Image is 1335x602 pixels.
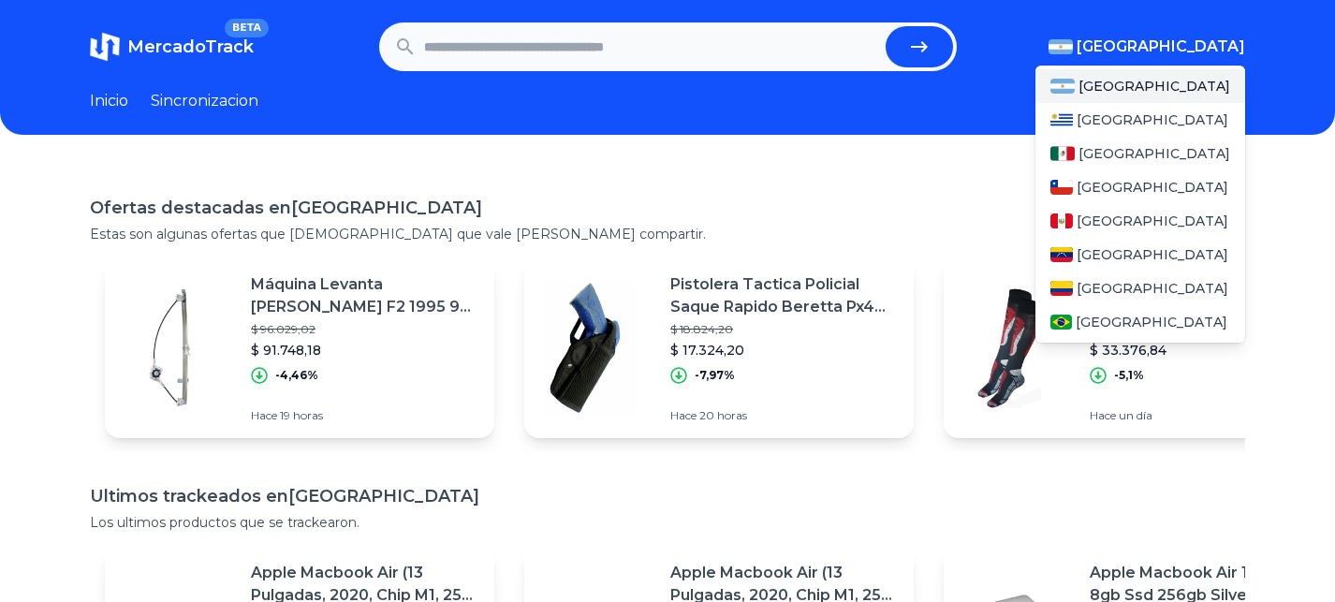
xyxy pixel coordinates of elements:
a: Chile[GEOGRAPHIC_DATA] [1035,170,1245,204]
span: [GEOGRAPHIC_DATA] [1077,279,1228,298]
span: [GEOGRAPHIC_DATA] [1077,178,1228,197]
p: $ 18.824,20 [670,322,899,337]
a: Colombia[GEOGRAPHIC_DATA] [1035,272,1245,305]
img: MercadoTrack [90,32,120,62]
span: [GEOGRAPHIC_DATA] [1077,212,1228,230]
img: Mexico [1050,146,1075,161]
p: $ 33.376,84 [1090,341,1318,360]
span: [GEOGRAPHIC_DATA] [1077,110,1228,129]
img: Argentina [1049,39,1073,54]
span: MercadoTrack [127,37,254,57]
p: $ 17.324,20 [670,341,899,360]
p: -5,1% [1114,368,1144,383]
a: Featured imageMáquina Levanta [PERSON_NAME] F2 1995 96 97 A 04 Manual C$ 96.029,02$ 91.748,18-4,4... [105,258,494,438]
a: Venezuela[GEOGRAPHIC_DATA] [1035,238,1245,272]
a: Peru[GEOGRAPHIC_DATA] [1035,204,1245,238]
span: BETA [225,19,269,37]
h1: Ultimos trackeados en [GEOGRAPHIC_DATA] [90,483,1245,509]
h1: Ofertas destacadas en [GEOGRAPHIC_DATA] [90,195,1245,221]
img: Featured image [944,283,1075,414]
span: [GEOGRAPHIC_DATA] [1078,144,1230,163]
p: -7,97% [695,368,735,383]
a: Inicio [90,90,128,112]
a: Uruguay[GEOGRAPHIC_DATA] [1035,103,1245,137]
img: Venezuela [1050,247,1073,262]
img: Chile [1050,180,1073,195]
img: Featured image [524,283,655,414]
img: Featured image [105,283,236,414]
a: MercadoTrackBETA [90,32,254,62]
p: Los ultimos productos que se trackearon. [90,513,1245,532]
a: Sincronizacion [151,90,258,112]
p: Pistolera Tactica Policial Saque Rapido Beretta Px4 [GEOGRAPHIC_DATA] [670,273,899,318]
span: [GEOGRAPHIC_DATA] [1076,313,1227,331]
p: Hace 19 horas [251,408,479,423]
p: Hace 20 horas [670,408,899,423]
img: Argentina [1050,79,1075,94]
img: Peru [1050,213,1073,228]
a: Argentina[GEOGRAPHIC_DATA] [1035,69,1245,103]
p: Estas son algunas ofertas que [DEMOGRAPHIC_DATA] que vale [PERSON_NAME] compartir. [90,225,1245,243]
button: [GEOGRAPHIC_DATA] [1049,36,1245,58]
span: [GEOGRAPHIC_DATA] [1078,77,1230,95]
a: Featured imagePistolera Tactica Policial Saque Rapido Beretta Px4 [GEOGRAPHIC_DATA]$ 18.824,20$ 1... [524,258,914,438]
a: Brasil[GEOGRAPHIC_DATA] [1035,305,1245,339]
p: Máquina Levanta [PERSON_NAME] F2 1995 96 97 A 04 Manual C [251,273,479,318]
p: $ 91.748,18 [251,341,479,360]
img: Uruguay [1050,112,1073,127]
p: -4,46% [275,368,318,383]
span: [GEOGRAPHIC_DATA] [1077,36,1245,58]
img: Brasil [1050,315,1072,330]
p: $ 96.029,02 [251,322,479,337]
img: Colombia [1050,281,1073,296]
a: Mexico[GEOGRAPHIC_DATA] [1035,137,1245,170]
p: Hace un día [1090,408,1318,423]
span: [GEOGRAPHIC_DATA] [1077,245,1228,264]
a: Featured imageMedias Largas Termicas Abrigadas Ski Snowboard Reforzadas$ 35.171,29$ 33.376,84-5,1... [944,258,1333,438]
